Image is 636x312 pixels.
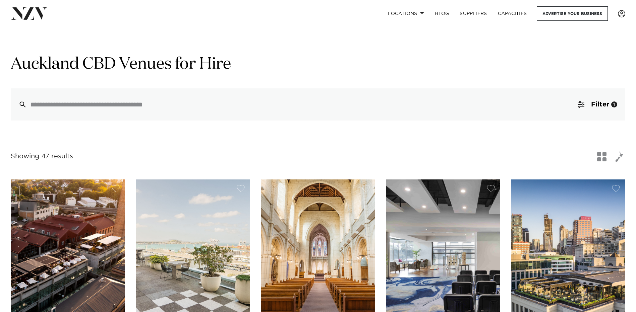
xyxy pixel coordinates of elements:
[429,6,454,21] a: BLOG
[454,6,492,21] a: SUPPLIERS
[570,88,625,121] button: Filter1
[11,54,625,75] h1: Auckland CBD Venues for Hire
[493,6,532,21] a: Capacities
[11,151,73,162] div: Showing 47 results
[537,6,608,21] a: Advertise your business
[611,101,617,107] div: 1
[591,101,609,108] span: Filter
[11,7,47,19] img: nzv-logo.png
[383,6,429,21] a: Locations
